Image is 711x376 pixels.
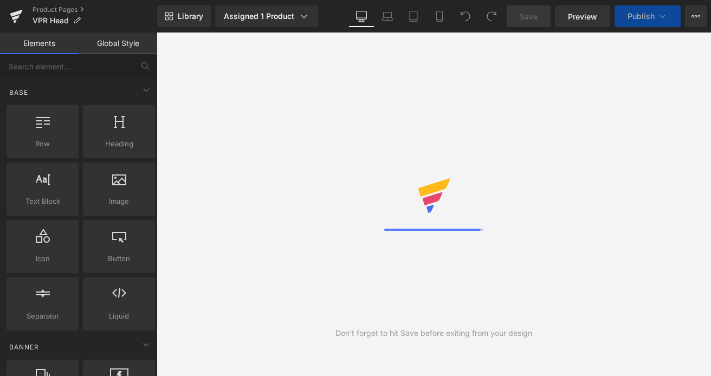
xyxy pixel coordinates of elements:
[335,327,532,339] div: Don't forget to hit Save before exiting from your design
[8,87,29,98] span: Base
[157,5,211,27] a: New Library
[10,196,75,207] span: Text Block
[348,5,374,27] a: Desktop
[8,342,40,352] span: Banner
[615,5,681,27] button: Publish
[224,11,309,22] div: Assigned 1 Product
[178,11,203,21] span: Library
[10,253,75,264] span: Icon
[33,5,157,14] a: Product Pages
[685,5,707,27] button: More
[79,33,157,54] a: Global Style
[10,138,75,150] span: Row
[568,11,597,22] span: Preview
[10,310,75,322] span: Separator
[86,196,152,207] span: Image
[455,5,476,27] button: Undo
[520,11,538,22] span: Save
[86,138,152,150] span: Heading
[426,5,453,27] a: Mobile
[555,5,610,27] a: Preview
[628,12,655,21] span: Publish
[86,310,152,322] span: Liquid
[400,5,426,27] a: Tablet
[86,253,152,264] span: Button
[481,5,502,27] button: Redo
[33,16,69,25] span: VPR Head
[374,5,400,27] a: Laptop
